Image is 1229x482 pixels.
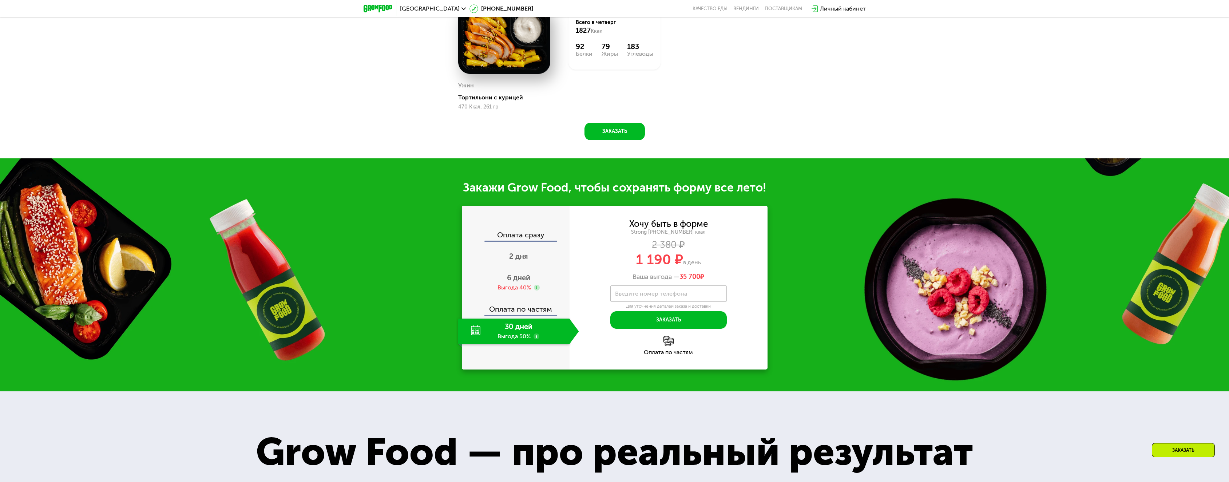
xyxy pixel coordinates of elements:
a: [PHONE_NUMBER] [469,4,533,13]
span: Ккал [591,28,603,34]
span: 1 190 ₽ [636,251,683,268]
div: Ужин [458,80,474,91]
a: Вендинги [733,6,759,12]
div: Выгода 40% [497,284,531,292]
span: 2 дня [509,252,528,261]
div: Grow Food — про реальный результат [227,423,1002,481]
div: Strong [PHONE_NUMBER] ккал [570,229,768,236]
div: 470 Ккал, 261 гр [458,104,550,110]
img: l6xcnZfty9opOoJh.png [663,336,674,346]
div: Жиры [602,51,618,57]
span: ₽ [679,273,704,281]
div: Заказать [1152,443,1215,457]
div: Тортильони с курицей [458,94,556,101]
div: Хочу быть в форме [629,220,708,228]
button: Заказать [584,123,645,140]
label: Введите номер телефона [615,292,687,296]
span: [GEOGRAPHIC_DATA] [400,6,460,12]
span: 6 дней [507,273,530,282]
span: 35 700 [679,273,700,281]
div: поставщикам [765,6,802,12]
div: Оплата сразу [463,231,570,241]
button: Заказать [610,311,727,329]
div: 79 [602,42,618,51]
a: Качество еды [693,6,728,12]
div: Оплата по частям [463,298,570,315]
span: в день [683,259,701,266]
div: Для уточнения деталей заказа и доставки [610,304,727,309]
div: 92 [576,42,592,51]
div: Белки [576,51,592,57]
div: Ваша выгода — [570,273,768,281]
div: Углеводы [627,51,653,57]
div: Оплата по частям [570,349,768,355]
div: 2 380 ₽ [570,241,768,249]
div: 183 [627,42,653,51]
div: Личный кабинет [820,4,866,13]
div: Всего в четверг [576,19,653,35]
span: 1827 [576,27,591,35]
